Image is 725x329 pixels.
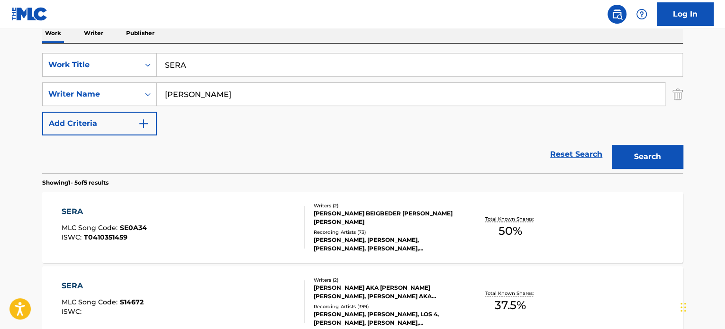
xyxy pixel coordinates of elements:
[62,298,120,306] span: MLC Song Code :
[485,290,535,297] p: Total Known Shares:
[545,144,607,165] a: Reset Search
[42,23,64,43] p: Work
[138,118,149,129] img: 9d2ae6d4665cec9f34b9.svg
[120,223,147,232] span: SE0A34
[314,229,457,236] div: Recording Artists ( 73 )
[42,178,109,187] p: Showing 1 - 5 of 5 results
[81,23,106,43] p: Writer
[62,307,84,316] span: ISWC :
[498,222,522,240] span: 50 %
[314,303,457,310] div: Recording Artists ( 399 )
[632,5,651,24] div: Help
[62,280,144,292] div: SERA
[11,7,48,21] img: MLC Logo
[62,206,147,217] div: SERA
[62,233,84,241] span: ISWC :
[314,284,457,301] div: [PERSON_NAME] AKA [PERSON_NAME] [PERSON_NAME], [PERSON_NAME] AKA [PERSON_NAME]
[48,89,134,100] div: Writer Name
[657,2,714,26] a: Log In
[84,233,127,241] span: T0410351459
[678,284,725,329] iframe: Chat Widget
[611,9,623,20] img: search
[314,276,457,284] div: Writers ( 2 )
[314,236,457,253] div: [PERSON_NAME], [PERSON_NAME], [PERSON_NAME], [PERSON_NAME], [PERSON_NAME]
[607,5,626,24] a: Public Search
[314,209,457,226] div: [PERSON_NAME] BEIGBEDER [PERSON_NAME] [PERSON_NAME]
[62,223,120,232] span: MLC Song Code :
[42,112,157,135] button: Add Criteria
[120,298,144,306] span: S14672
[123,23,157,43] p: Publisher
[672,82,683,106] img: Delete Criterion
[48,59,134,71] div: Work Title
[485,215,535,222] p: Total Known Shares:
[42,53,683,173] form: Search Form
[42,192,683,263] a: SERAMLC Song Code:SE0A34ISWC:T0410351459Writers (2)[PERSON_NAME] BEIGBEDER [PERSON_NAME] [PERSON_...
[314,202,457,209] div: Writers ( 2 )
[636,9,647,20] img: help
[680,293,686,321] div: Drag
[314,310,457,327] div: [PERSON_NAME], [PERSON_NAME], LOS 4,[PERSON_NAME], [PERSON_NAME], [PERSON_NAME]
[495,297,526,314] span: 37.5 %
[612,145,683,169] button: Search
